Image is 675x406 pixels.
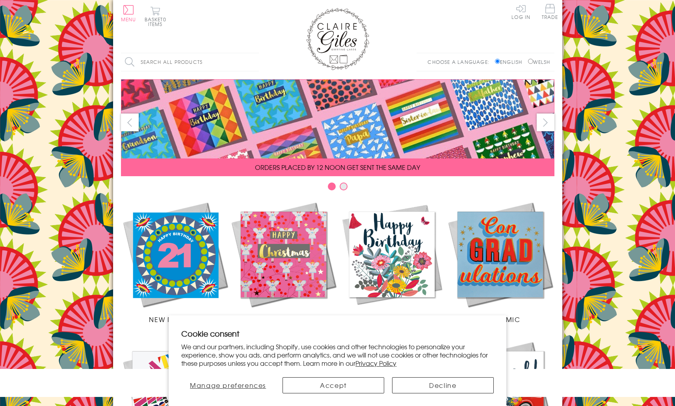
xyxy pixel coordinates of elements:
a: New Releases [121,200,229,324]
button: Carousel Page 2 [340,183,348,190]
a: Log In [511,4,530,19]
button: Decline [392,377,494,393]
button: Carousel Page 1 (Current Slide) [328,183,336,190]
input: Welsh [528,59,533,64]
img: Claire Giles Greetings Cards [306,8,369,70]
span: Menu [121,16,136,23]
input: Search [251,53,259,71]
button: next [537,114,554,131]
a: Trade [542,4,558,21]
a: Christmas [229,200,338,324]
a: Academic [446,200,554,324]
span: Christmas [263,315,303,324]
a: Birthdays [338,200,446,324]
h2: Cookie consent [181,328,494,339]
button: Basket0 items [145,6,166,26]
input: Search all products [121,53,259,71]
span: ORDERS PLACED BY 12 NOON GET SENT THE SAME DAY [255,162,420,172]
p: Choose a language: [428,58,493,65]
span: Birthdays [373,315,411,324]
span: Manage preferences [190,380,266,390]
span: Academic [480,315,521,324]
button: prev [121,114,139,131]
span: New Releases [149,315,201,324]
p: We and our partners, including Shopify, use cookies and other technologies to personalize your ex... [181,343,494,367]
div: Carousel Pagination [121,182,554,194]
button: Accept [283,377,384,393]
span: Trade [542,4,558,19]
label: Welsh [528,58,550,65]
a: Privacy Policy [355,358,396,368]
label: English [495,58,526,65]
span: 0 items [148,16,166,28]
input: English [495,59,500,64]
button: Manage preferences [181,377,275,393]
button: Menu [121,5,136,22]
